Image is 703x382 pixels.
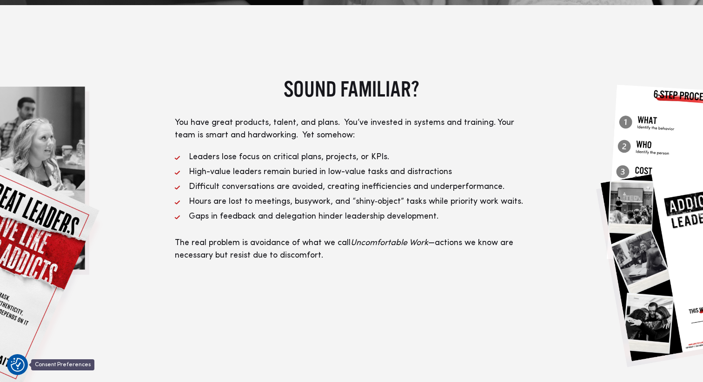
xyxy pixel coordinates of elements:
[189,212,438,220] span: Gaps in feedback and delegation hinder leadership development.
[175,239,351,247] span: The real problem is avoidance of what we call
[351,239,428,247] span: Uncomfortable Work
[189,197,523,206] span: Hours are lost to meetings, busywork, and “shiny‑object” tasks while priority work waits.
[11,358,25,372] button: Consent Preferences
[175,75,528,103] h2: SOUND FAMILIAR?
[11,358,25,372] img: Revisit consent button
[189,182,504,191] span: Difficult conversations are avoided, creating inefficiencies and underperformance.
[189,153,389,161] span: Leaders lose focus on critical plans, projects, or KPIs.
[175,118,514,139] span: You have great products, talent, and plans. You’ve invested in systems and training. Your team is...
[189,168,452,176] span: High-value leaders remain buried in low-value tasks and distractions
